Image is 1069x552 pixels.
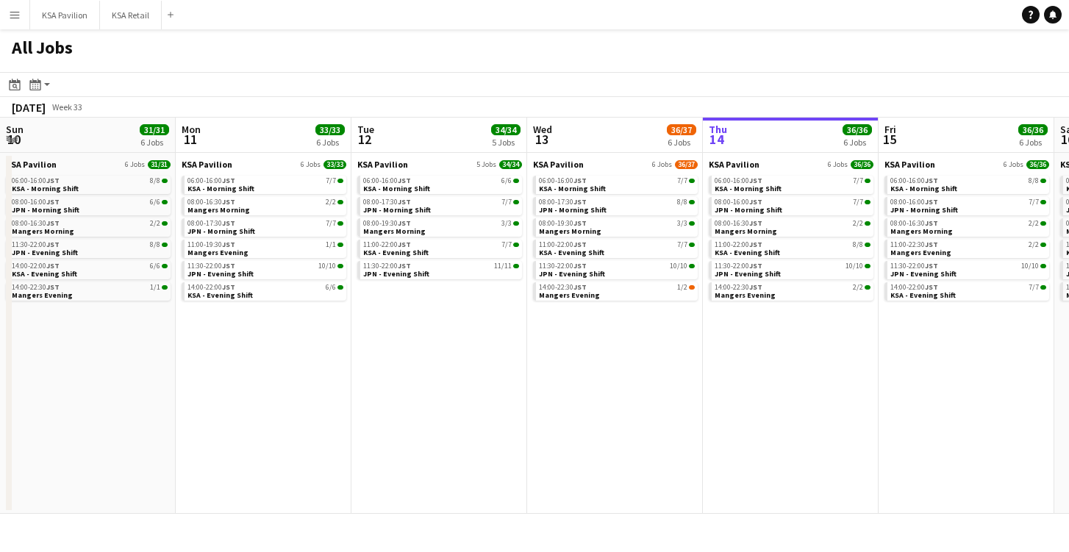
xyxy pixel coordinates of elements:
[501,241,512,248] span: 7/7
[533,123,552,136] span: Wed
[337,285,343,290] span: 6/6
[715,284,762,291] span: 14:00-22:30
[890,226,953,236] span: Mangers Morning
[715,184,782,193] span: KSA - Morning Shift
[501,198,512,206] span: 7/7
[689,200,695,204] span: 8/8
[337,179,343,183] span: 7/7
[531,131,552,148] span: 13
[851,160,873,169] span: 36/36
[49,101,85,112] span: Week 33
[925,282,938,292] span: JST
[12,218,168,235] a: 08:00-16:30JST2/2Mangers Morning
[845,262,863,270] span: 10/10
[150,198,160,206] span: 6/6
[363,176,519,193] a: 06:00-16:00JST6/6KSA - Morning Shift
[398,261,411,270] span: JST
[150,262,160,270] span: 6/6
[337,221,343,226] span: 7/7
[539,261,695,278] a: 11:30-22:00JST10/10JPN - Evening Shift
[476,160,496,169] span: 5 Jobs
[46,282,60,292] span: JST
[539,269,605,279] span: JPN - Evening Shift
[187,241,235,248] span: 11:00-19:30
[12,261,168,278] a: 14:00-22:00JST6/6KSA - Evening Shift
[179,131,201,148] span: 11
[12,240,168,257] a: 11:30-22:00JST8/8JPN - Evening Shift
[890,290,956,300] span: KSA - Evening Shift
[46,261,60,270] span: JST
[355,131,374,148] span: 12
[1004,160,1023,169] span: 6 Jobs
[187,177,235,184] span: 06:00-16:00
[853,177,863,184] span: 7/7
[890,262,938,270] span: 11:30-22:00
[1040,264,1046,268] span: 10/10
[749,176,762,185] span: JST
[30,1,100,29] button: KSA Pavilion
[357,159,522,282] div: KSA Pavilion5 Jobs34/3406:00-16:00JST6/6KSA - Morning Shift08:00-17:30JST7/7JPN - Morning Shift08...
[715,198,762,206] span: 08:00-16:00
[6,159,171,304] div: KSA Pavilion6 Jobs31/3106:00-16:00JST8/8KSA - Morning Shift08:00-16:00JST6/6JPN - Morning Shift08...
[1040,200,1046,204] span: 7/7
[150,177,160,184] span: 8/8
[715,197,870,214] a: 08:00-16:00JST7/7JPN - Morning Shift
[12,269,77,279] span: KSA - Evening Shift
[326,220,336,227] span: 7/7
[890,198,938,206] span: 08:00-16:00
[890,282,1046,299] a: 14:00-22:00JST7/7KSA - Evening Shift
[513,179,519,183] span: 6/6
[890,218,1046,235] a: 08:00-16:30JST2/2Mangers Morning
[150,284,160,291] span: 1/1
[150,241,160,248] span: 8/8
[1029,198,1039,206] span: 7/7
[182,159,232,170] span: KSA Pavilion
[398,218,411,228] span: JST
[715,241,762,248] span: 11:00-22:00
[363,262,411,270] span: 11:30-22:00
[1029,241,1039,248] span: 2/2
[363,184,430,193] span: KSA - Morning Shift
[749,218,762,228] span: JST
[865,179,870,183] span: 7/7
[363,226,426,236] span: Mangers Morning
[890,241,938,248] span: 11:00-22:30
[709,159,873,304] div: KSA Pavilion6 Jobs36/3606:00-16:00JST7/7KSA - Morning Shift08:00-16:00JST7/7JPN - Morning Shift08...
[539,197,695,214] a: 08:00-17:30JST8/8JPN - Morning Shift
[162,243,168,247] span: 8/8
[1040,221,1046,226] span: 2/2
[363,205,431,215] span: JPN - Morning Shift
[363,261,519,278] a: 11:30-22:00JST11/11JPN - Evening Shift
[715,226,777,236] span: Mangers Morning
[398,240,411,249] span: JST
[513,243,519,247] span: 7/7
[668,137,696,148] div: 6 Jobs
[884,123,896,136] span: Fri
[363,198,411,206] span: 08:00-17:30
[865,264,870,268] span: 10/10
[884,159,1049,170] a: KSA Pavilion6 Jobs36/36
[363,241,411,248] span: 11:00-22:00
[715,177,762,184] span: 06:00-16:00
[491,124,521,135] span: 34/34
[162,264,168,268] span: 6/6
[677,220,687,227] span: 3/3
[6,159,57,170] span: KSA Pavilion
[12,205,79,215] span: JPN - Morning Shift
[162,285,168,290] span: 1/1
[539,218,695,235] a: 08:00-19:30JST3/3Mangers Morning
[187,269,254,279] span: JPN - Evening Shift
[573,197,587,207] span: JST
[513,221,519,226] span: 3/3
[715,240,870,257] a: 11:00-22:00JST8/8KSA - Evening Shift
[46,176,60,185] span: JST
[853,198,863,206] span: 7/7
[652,160,672,169] span: 6 Jobs
[853,284,863,291] span: 2/2
[337,200,343,204] span: 2/2
[100,1,162,29] button: KSA Retail
[925,240,938,249] span: JST
[925,197,938,207] span: JST
[1040,179,1046,183] span: 8/8
[182,159,346,170] a: KSA Pavilion6 Jobs33/33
